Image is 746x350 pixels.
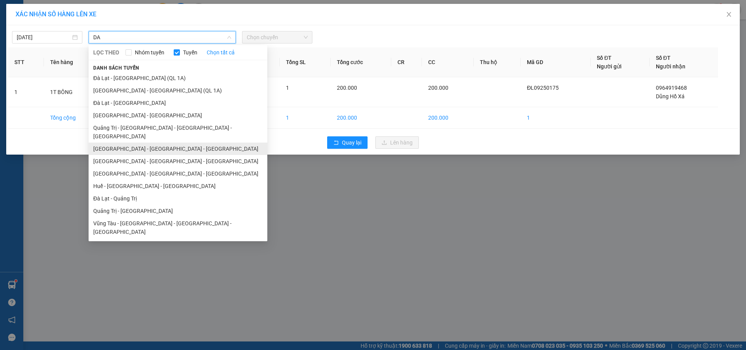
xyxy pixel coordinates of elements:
[132,48,167,57] span: Nhóm tuyến
[656,85,687,91] span: 0964919468
[280,107,331,129] td: 1
[44,47,104,77] th: Tên hàng
[286,85,289,91] span: 1
[474,47,521,77] th: Thu hộ
[391,47,422,77] th: CR
[718,4,740,26] button: Close
[89,97,267,109] li: Đà Lạt - [GEOGRAPHIC_DATA]
[331,47,391,77] th: Tổng cước
[527,85,559,91] span: ĐL09250175
[207,48,235,57] a: Chọn tất cả
[89,84,267,97] li: [GEOGRAPHIC_DATA] - [GEOGRAPHIC_DATA] (QL 1A)
[726,11,732,17] span: close
[16,10,96,18] span: XÁC NHẬN SỐ HÀNG LÊN XE
[17,33,71,42] input: 12/09/2025
[89,167,267,180] li: [GEOGRAPHIC_DATA] - [GEOGRAPHIC_DATA] - [GEOGRAPHIC_DATA]
[428,85,448,91] span: 200.000
[89,205,267,217] li: Quảng Trị - [GEOGRAPHIC_DATA]
[280,47,331,77] th: Tổng SL
[656,93,685,99] span: Dũng Hồ Xá
[656,63,685,70] span: Người nhận
[422,47,474,77] th: CC
[89,143,267,155] li: [GEOGRAPHIC_DATA] - [GEOGRAPHIC_DATA] - [GEOGRAPHIC_DATA]
[8,47,44,77] th: STT
[422,107,474,129] td: 200.000
[227,35,232,40] span: down
[180,48,200,57] span: Tuyến
[89,109,267,122] li: [GEOGRAPHIC_DATA] - [GEOGRAPHIC_DATA]
[597,55,612,61] span: Số ĐT
[89,180,267,192] li: Huế - [GEOGRAPHIC_DATA] - [GEOGRAPHIC_DATA]
[93,48,119,57] span: LỌC THEO
[89,122,267,143] li: Quảng Trị - [GEOGRAPHIC_DATA] - [GEOGRAPHIC_DATA] - [GEOGRAPHIC_DATA]
[521,107,591,129] td: 1
[375,136,419,149] button: uploadLên hàng
[597,63,622,70] span: Người gửi
[521,47,591,77] th: Mã GD
[333,140,339,146] span: rollback
[327,136,368,149] button: rollbackQuay lại
[656,55,671,61] span: Số ĐT
[8,77,44,107] td: 1
[89,192,267,205] li: Đà Lạt - Quảng Trị
[247,31,308,43] span: Chọn chuyến
[342,138,361,147] span: Quay lại
[89,217,267,238] li: Vũng Tàu - [GEOGRAPHIC_DATA] - [GEOGRAPHIC_DATA] - [GEOGRAPHIC_DATA]
[331,107,391,129] td: 200.000
[89,72,267,84] li: Đà Lạt - [GEOGRAPHIC_DATA] (QL 1A)
[44,107,104,129] td: Tổng cộng
[44,77,104,107] td: 1T BÔNG
[89,64,144,71] span: Danh sách tuyến
[337,85,357,91] span: 200.000
[89,155,267,167] li: [GEOGRAPHIC_DATA] - [GEOGRAPHIC_DATA] - [GEOGRAPHIC_DATA]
